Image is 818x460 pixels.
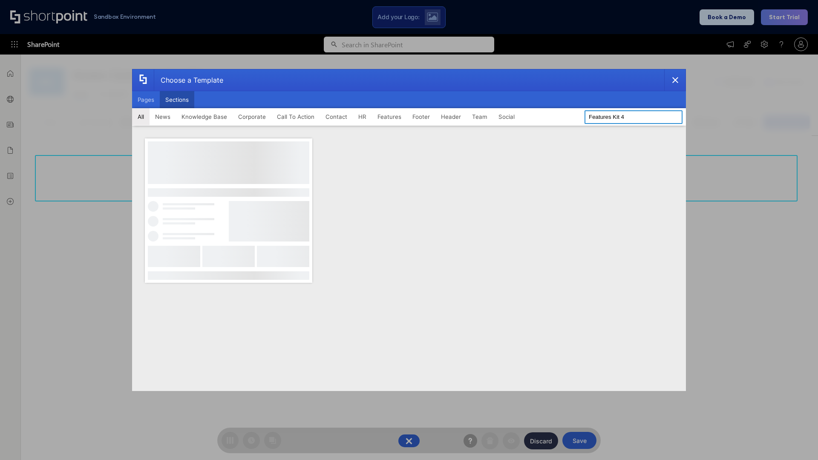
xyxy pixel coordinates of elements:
iframe: Chat Widget [775,419,818,460]
button: HR [353,108,372,125]
button: Call To Action [271,108,320,125]
button: Pages [132,91,160,108]
button: Corporate [233,108,271,125]
button: All [132,108,150,125]
button: Header [435,108,467,125]
button: Features [372,108,407,125]
div: template selector [132,69,686,391]
div: Choose a Template [154,69,223,91]
button: Knowledge Base [176,108,233,125]
input: Search [585,110,683,124]
button: Team [467,108,493,125]
button: Footer [407,108,435,125]
button: Social [493,108,520,125]
button: Contact [320,108,353,125]
button: News [150,108,176,125]
button: Sections [160,91,194,108]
